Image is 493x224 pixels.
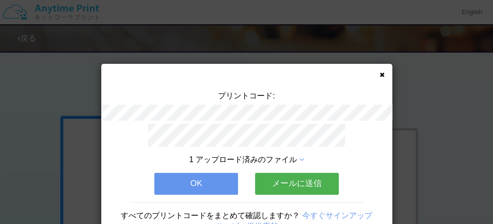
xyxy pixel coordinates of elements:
[218,92,274,100] span: プリントコード:
[121,211,300,220] span: すべてのプリントコードをまとめて確認しますか？
[189,155,297,164] span: 1 アップロード済みのファイル
[255,173,339,194] button: メールに送信
[154,173,238,194] button: OK
[302,211,372,220] a: 今すぐサインアップ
